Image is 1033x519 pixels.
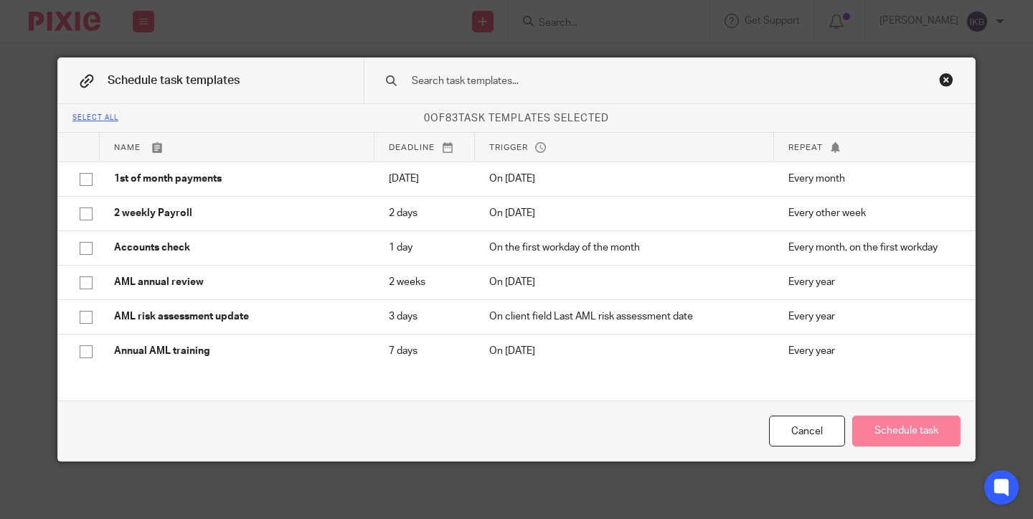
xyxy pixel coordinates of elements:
[389,141,461,154] p: Deadline
[389,309,461,324] p: 3 days
[445,113,458,123] span: 83
[389,275,461,289] p: 2 weeks
[114,144,141,151] span: Name
[72,114,118,123] div: Select all
[489,141,760,154] p: Trigger
[389,206,461,220] p: 2 days
[788,141,953,154] p: Repeat
[788,206,953,220] p: Every other week
[410,73,883,89] input: Search task templates...
[389,344,461,358] p: 7 days
[108,75,240,86] span: Schedule task templates
[114,309,360,324] p: AML risk assessment update
[788,275,953,289] p: Every year
[424,113,430,123] span: 0
[788,344,953,358] p: Every year
[788,172,953,186] p: Every month
[114,240,360,255] p: Accounts check
[489,172,760,186] p: On [DATE]
[852,416,961,446] button: Schedule task
[114,344,360,358] p: Annual AML training
[389,240,461,255] p: 1 day
[114,206,360,220] p: 2 weekly Payroll
[788,240,953,255] p: Every month, on the first workday
[939,73,953,87] div: Close this dialog window
[489,275,760,289] p: On [DATE]
[114,275,360,289] p: AML annual review
[58,111,975,126] p: of task templates selected
[769,416,845,446] div: Cancel
[114,172,360,186] p: 1st of month payments
[389,172,461,186] p: [DATE]
[489,206,760,220] p: On [DATE]
[489,309,760,324] p: On client field Last AML risk assessment date
[788,309,953,324] p: Every year
[489,240,760,255] p: On the first workday of the month
[489,344,760,358] p: On [DATE]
